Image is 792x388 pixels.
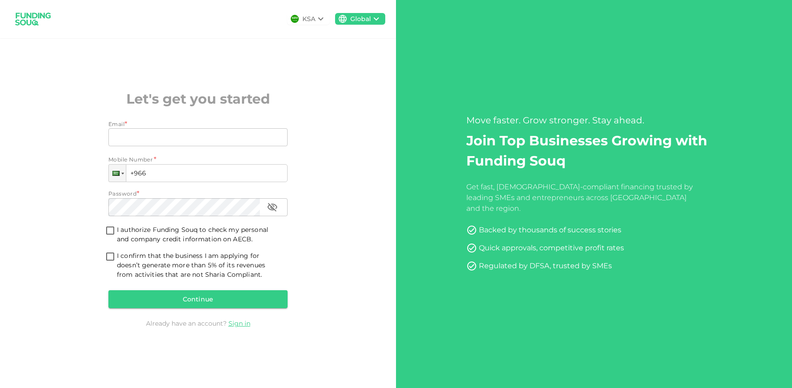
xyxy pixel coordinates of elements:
[108,89,288,109] h2: Let's get you started
[108,164,288,182] input: 1 (702) 123-4567
[103,225,117,237] span: termsConditionsForInvestmentsAccepted
[479,261,612,271] div: Regulated by DFSA, trusted by SMEs
[466,131,722,171] h2: Join Top Businesses Growing with Funding Souq
[350,14,371,24] div: Global
[291,15,299,23] img: flag-sa.b9a346574cdc8950dd34b50780441f57.svg
[117,251,280,279] span: I confirm that the business I am applying for doesn’t generate more than 5% of its revenues from ...
[479,225,621,235] div: Backed by thousands of success stories
[109,165,126,182] div: Saudi Arabia: + 966
[108,198,260,216] input: password
[103,251,117,263] span: shariahTandCAccepted
[228,319,250,327] a: Sign in
[466,182,696,214] div: Get fast, [DEMOGRAPHIC_DATA]-compliant financing trusted by leading SMEs and entrepreneurs across...
[108,155,153,164] span: Mobile Number
[108,190,137,197] span: Password
[108,319,288,328] div: Already have an account?
[108,121,125,127] span: Email
[466,113,722,127] div: Move faster. Grow stronger. Stay ahead.
[302,14,315,24] div: KSA
[108,128,278,146] input: email
[117,226,268,243] span: I authorize Funding Souq to check my personal and company credit information on AECB.
[11,7,56,31] img: logo
[479,243,624,253] div: Quick approvals, competitive profit rates
[108,290,288,308] button: Continue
